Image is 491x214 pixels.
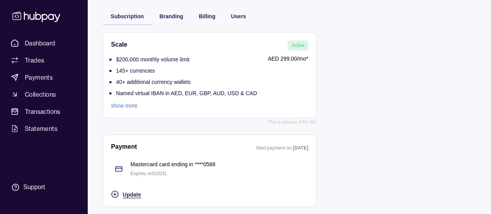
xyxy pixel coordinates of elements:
[8,104,80,118] a: Transactions
[116,68,155,74] p: 145+ currencies
[160,13,183,19] span: Branding
[111,40,127,50] h2: Scale
[291,43,304,48] span: Active
[8,36,80,50] a: Dashboard
[8,53,80,67] a: Trades
[25,107,61,116] span: Transactions
[25,56,44,65] span: Trades
[25,73,53,82] span: Payments
[261,54,308,63] p: AED 299.00 /mo*
[268,118,316,127] p: *Fee is exclusive of 5% VAT
[25,90,56,99] span: Collections
[23,183,45,191] div: Support
[8,87,80,101] a: Collections
[111,190,308,199] button: Update
[25,124,57,133] span: Statements
[130,169,308,178] p: Expires on 5 / 2031
[199,13,215,19] span: Billing
[111,143,137,152] h2: Payment
[293,145,308,151] p: [DATE]
[8,122,80,136] a: Statements
[116,79,191,85] p: 40+ additional currency wallets
[130,160,308,169] p: Mastercard card ending in **** 0568
[256,145,293,151] p: Next payment on
[231,13,246,19] span: Users
[123,191,141,198] span: Update
[116,56,189,63] p: $200,000 monthly volume limit
[111,101,257,110] a: show more
[111,13,144,19] span: Subscription
[8,70,80,84] a: Payments
[8,179,80,195] a: Support
[116,90,257,96] p: Named virtual IBAN in AED, EUR, GBP, AUD, USD & CAD
[25,38,56,48] span: Dashboard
